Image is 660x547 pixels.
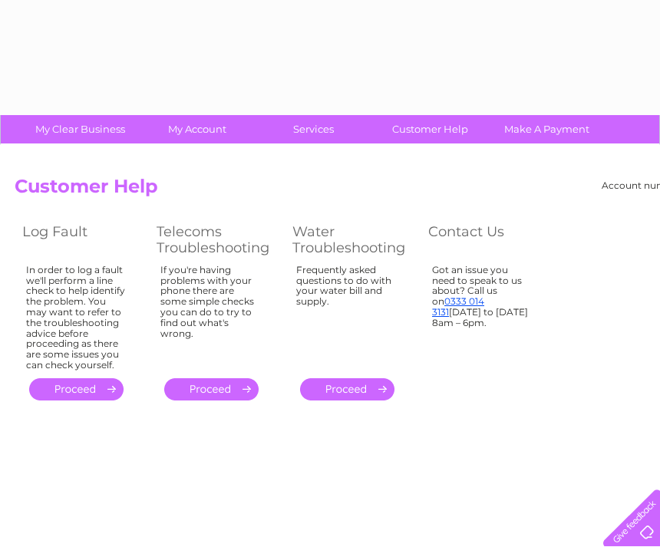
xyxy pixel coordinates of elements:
div: Got an issue you need to speak to us about? Call us on [DATE] to [DATE] 8am – 6pm. [432,265,532,364]
th: Contact Us [421,219,555,260]
div: If you're having problems with your phone there are some simple checks you can do to try to find ... [160,265,262,364]
th: Telecoms Troubleshooting [149,219,285,260]
a: My Account [134,115,260,143]
a: Customer Help [367,115,493,143]
div: Frequently asked questions to do with your water bill and supply. [296,265,398,364]
th: Log Fault [15,219,149,260]
a: . [164,378,259,400]
a: 0333 014 3131 [432,295,484,318]
a: . [300,378,394,400]
div: In order to log a fault we'll perform a line check to help identify the problem. You may want to ... [26,265,126,371]
a: Services [250,115,377,143]
th: Water Troubleshooting [285,219,421,260]
a: . [29,378,124,400]
a: My Clear Business [17,115,144,143]
a: Make A Payment [483,115,610,143]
